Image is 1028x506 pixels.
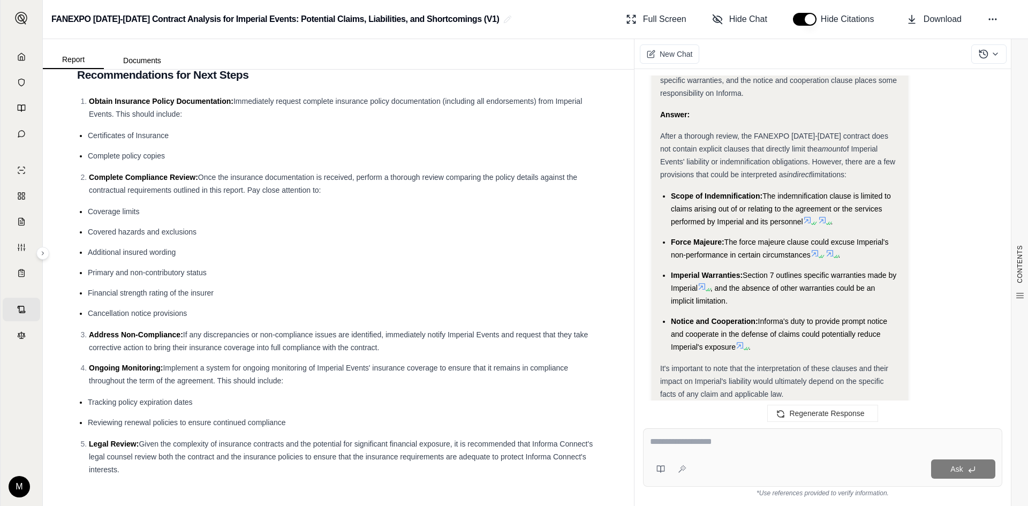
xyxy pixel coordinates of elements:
strong: Answer: [660,110,690,119]
div: M [9,476,30,497]
span: After reviewing the document, I can't find any explicit clauses that directly limit the amount of... [660,12,898,97]
span: Scope of Indemnification: [671,192,762,200]
span: The force majeure clause could excuse Imperial's non-performance in certain circumstances [671,238,889,259]
span: Legal Review: [89,440,139,448]
span: Regenerate Response [789,409,864,418]
span: It's important to note that the interpretation of these clauses and their impact on Imperial's li... [660,364,888,398]
a: Prompt Library [3,96,40,120]
a: Single Policy [3,158,40,182]
span: Coverage limits [88,207,139,216]
a: Contract Analysis [3,298,40,321]
button: Expand sidebar [11,7,32,29]
span: Complete policy copies [88,152,165,160]
span: Cancellation notice provisions [88,309,187,318]
span: CONTENTS [1016,245,1024,283]
span: Given the complexity of insurance contracts and the potential for significant financial exposure,... [89,440,593,474]
a: Chat [3,122,40,146]
span: limitations: [811,170,846,179]
span: , and the absence of other warranties could be an implicit limitation. [671,284,875,305]
button: Regenerate Response [767,405,878,422]
span: . [831,217,833,226]
span: Primary and non-contributory status [88,268,207,277]
button: Report [43,51,104,69]
button: Expand sidebar [36,247,49,260]
span: Complete Compliance Review: [89,173,198,182]
span: New Chat [660,49,692,59]
span: Hide Chat [729,13,767,26]
span: Immediately request complete insurance policy documentation (including all endorsements) from Imp... [89,97,582,118]
span: Financial strength rating of the insurer [88,289,214,297]
span: Ongoing Monitoring: [89,364,163,372]
a: Legal Search Engine [3,323,40,347]
span: Ask [950,465,963,473]
span: Download [924,13,962,26]
span: After a thorough review, the FANEXPO [DATE]-[DATE] contract does not contain explicit clauses tha... [660,132,888,153]
span: Address Non-Compliance: [89,330,183,339]
span: Force Majeure: [671,238,724,246]
span: Full Screen [643,13,686,26]
button: Download [902,9,966,30]
span: Additional insured wording [88,248,176,256]
span: . [749,343,751,351]
span: . [838,251,841,259]
button: Documents [104,52,180,69]
span: Section 7 outlines specific warranties made by Imperial [671,271,896,292]
span: Informa's duty to provide prompt notice and cooperate in the defense of claims could potentially ... [671,317,887,351]
button: New Chat [640,44,699,64]
span: Notice and Cooperation: [671,317,758,326]
span: Implement a system for ongoing monitoring of Imperial Events' insurance coverage to ensure that i... [89,364,568,385]
span: Imperial Warranties: [671,271,743,280]
span: Obtain Insurance Policy Documentation: [89,97,233,105]
h2: FANEXPO [DATE]-[DATE] Contract Analysis for Imperial Events: Potential Claims, Liabilities, and S... [51,10,499,29]
span: The indemnification clause is limited to claims arising out of or relating to the agreement or th... [671,192,891,226]
span: If any discrepancies or non-compliance issues are identified, immediately notify Imperial Events ... [89,330,588,352]
a: Home [3,45,40,69]
button: Ask [931,459,995,479]
button: Full Screen [622,9,691,30]
a: Coverage Table [3,261,40,285]
span: of Imperial Events' liability or indemnification obligations. However, there are a few provisions... [660,145,895,179]
span: Covered hazards and exclusions [88,228,196,236]
img: Expand sidebar [15,12,28,25]
div: *Use references provided to verify information. [643,487,1002,497]
span: Hide Citations [821,13,881,26]
span: Once the insurance documentation is received, perform a thorough review comparing the policy deta... [89,173,577,194]
em: indirect [787,170,811,179]
span: Reviewing renewal policies to ensure continued compliance [88,418,286,427]
em: amount [818,145,843,153]
span: Tracking policy expiration dates [88,398,193,406]
a: Custom Report [3,236,40,259]
button: Hide Chat [708,9,772,30]
a: Claim Coverage [3,210,40,233]
a: Documents Vault [3,71,40,94]
a: Policy Comparisons [3,184,40,208]
span: Certificates of Insurance [88,131,169,140]
h2: Recommendations for Next Steps [77,64,600,86]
